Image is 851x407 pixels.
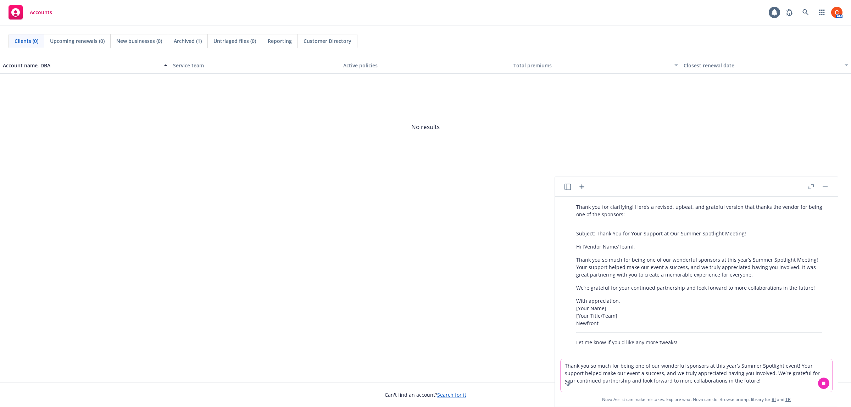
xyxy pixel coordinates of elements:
a: Accounts [6,2,55,22]
div: Account name, DBA [3,62,160,69]
p: Subject: Thank You for Your Support at Our Summer Spotlight Meeting! [576,230,822,237]
span: Can't find an account? [385,391,466,398]
span: Customer Directory [304,37,351,45]
span: Upcoming renewals (0) [50,37,105,45]
button: Closest renewal date [681,57,851,74]
a: TR [785,396,791,402]
a: Report a Bug [782,5,796,19]
a: Search for it [437,391,466,398]
div: Service team [173,62,338,69]
div: Active policies [343,62,508,69]
span: Accounts [30,10,52,15]
span: New businesses (0) [116,37,162,45]
a: Search [799,5,813,19]
span: Archived (1) [174,37,202,45]
p: With appreciation, [Your Name] [Your Title/Team] Newfront [576,297,822,327]
a: Switch app [815,5,829,19]
button: Total premiums [511,57,681,74]
p: Let me know if you'd like any more tweaks! [576,339,822,346]
span: Clients (0) [15,37,38,45]
p: Thank you so much for being one of our wonderful sponsors at this year’s Summer Spotlight Meeting... [576,256,822,278]
span: Nova Assist can make mistakes. Explore what Nova can do: Browse prompt library for and [602,392,791,407]
p: Thank you for clarifying! Here’s a revised, upbeat, and grateful version that thanks the vendor f... [576,203,822,218]
span: Reporting [268,37,292,45]
p: We’re grateful for your continued partnership and look forward to more collaborations in the future! [576,284,822,291]
p: Hi [Vendor Name/Team], [576,243,822,250]
button: Service team [170,57,340,74]
img: photo [831,7,842,18]
div: Closest renewal date [684,62,840,69]
span: Untriaged files (0) [213,37,256,45]
div: Total premiums [513,62,670,69]
a: BI [772,396,776,402]
button: Active policies [340,57,511,74]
